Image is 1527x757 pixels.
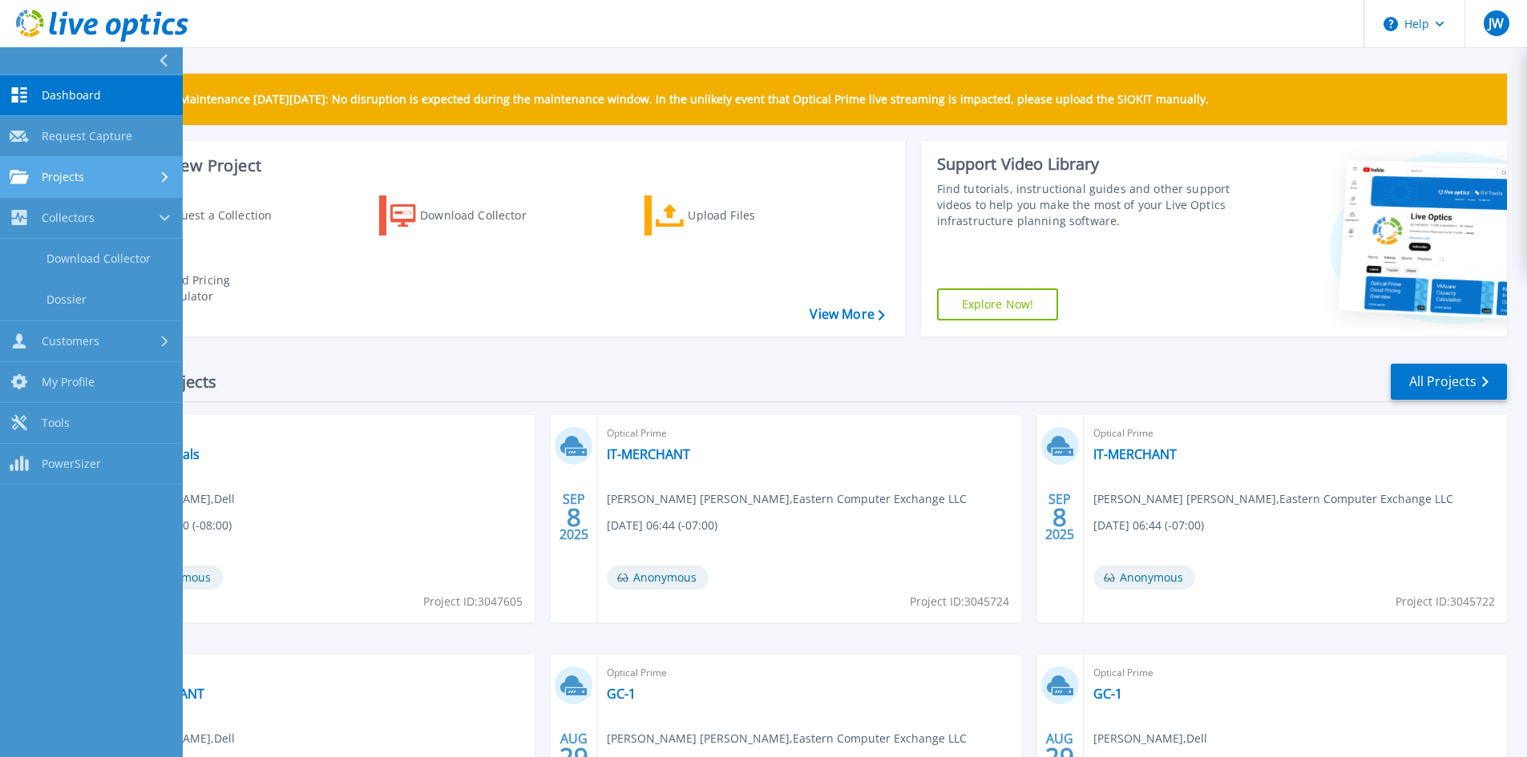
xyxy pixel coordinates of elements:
[607,686,636,702] a: GC-1
[42,88,101,103] span: Dashboard
[42,129,132,143] span: Request Capture
[1093,446,1177,462] a: IT-MERCHANT
[1391,364,1507,400] a: All Projects
[114,268,293,308] a: Cloud Pricing Calculator
[379,195,558,236] a: Download Collector
[1093,730,1207,747] span: [PERSON_NAME] , Dell
[42,416,70,430] span: Tools
[688,199,816,232] div: Upload Files
[607,664,1011,682] span: Optical Prime
[119,93,1209,106] p: Scheduled Maintenance [DATE][DATE]: No disruption is expected during the maintenance window. In t...
[607,730,967,747] span: [PERSON_NAME] [PERSON_NAME] , Eastern Computer Exchange LLC
[1093,686,1122,702] a: GC-1
[810,307,884,322] a: View More
[423,593,523,610] span: Project ID: 3047605
[607,425,1011,442] span: Optical Prime
[1093,566,1195,590] span: Anonymous
[42,170,84,184] span: Projects
[1093,664,1497,682] span: Optical Prime
[160,199,288,232] div: Request a Collection
[1489,17,1504,30] span: JW
[1093,517,1204,534] span: [DATE] 06:44 (-07:00)
[910,593,1009,610] span: Project ID: 3045724
[1396,593,1495,610] span: Project ID: 3045722
[42,334,99,348] span: Customers
[114,195,293,236] a: Request a Collection
[1052,510,1067,524] span: 8
[121,664,525,682] span: Optical Prime
[42,375,95,389] span: My Profile
[1093,425,1497,442] span: Optical Prime
[937,181,1236,229] div: Find tutorials, instructional guides and other support videos to help you make the most of your L...
[42,457,101,471] span: PowerSizer
[567,510,581,524] span: 8
[157,272,285,304] div: Cloud Pricing Calculator
[114,157,884,175] h3: Start a New Project
[559,488,589,546] div: SEP 2025
[1093,490,1453,508] span: [PERSON_NAME] [PERSON_NAME] , Eastern Computer Exchange LLC
[607,446,690,462] a: IT-MERCHANT
[1044,488,1075,546] div: SEP 2025
[607,490,967,508] span: [PERSON_NAME] [PERSON_NAME] , Eastern Computer Exchange LLC
[607,517,717,534] span: [DATE] 06:44 (-07:00)
[42,211,95,225] span: Collectors
[420,199,548,232] div: Download Collector
[937,154,1236,175] div: Support Video Library
[121,425,525,442] span: Optical Prime
[607,566,709,590] span: Anonymous
[644,195,823,236] a: Upload Files
[937,288,1059,320] a: Explore Now!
